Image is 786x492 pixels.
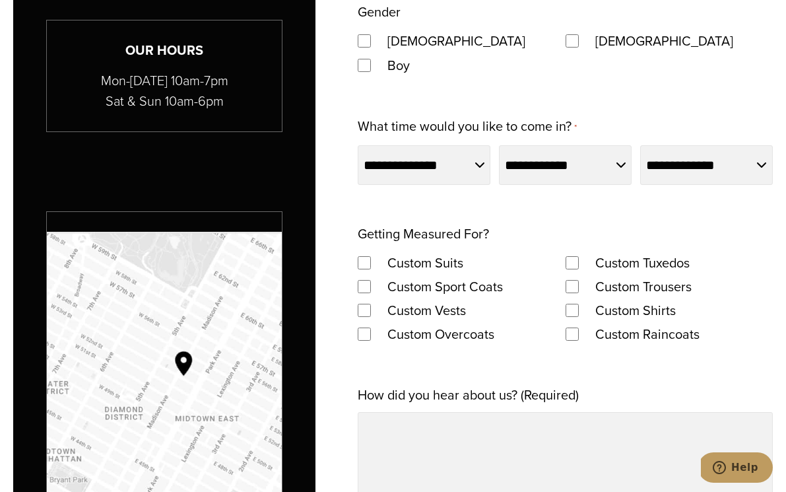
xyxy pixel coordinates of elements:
[701,452,773,485] iframe: Opens a widget where you can chat to one of our agents
[582,275,705,299] label: Custom Trousers
[47,40,282,61] h3: Our Hours
[582,29,746,53] label: [DEMOGRAPHIC_DATA]
[358,222,489,246] legend: Getting Measured For?
[374,53,423,77] label: Boy
[47,71,282,112] p: Mon-[DATE] 10am-7pm Sat & Sun 10am-6pm
[374,299,479,322] label: Custom Vests
[374,322,508,346] label: Custom Overcoats
[358,114,576,140] label: What time would you like to come in?
[358,383,579,407] label: How did you hear about us? (Required)
[374,29,539,53] label: [DEMOGRAPHIC_DATA]
[582,251,703,275] label: Custom Tuxedos
[374,275,516,299] label: Custom Sport Coats
[374,251,476,275] label: Custom Suits
[582,322,713,346] label: Custom Raincoats
[582,299,689,322] label: Custom Shirts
